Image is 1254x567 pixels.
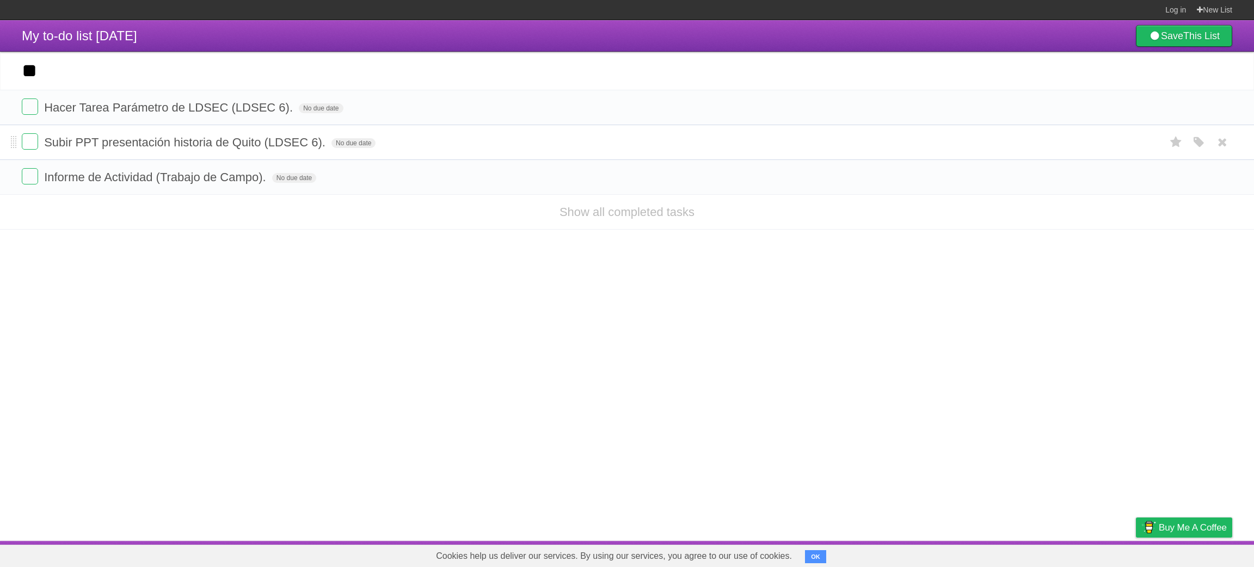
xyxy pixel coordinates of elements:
[560,205,694,219] a: Show all completed tasks
[44,135,328,149] span: Subir PPT presentación historia de Quito (LDSEC 6).
[425,545,803,567] span: Cookies help us deliver our services. By using our services, you agree to our use of cookies.
[44,170,269,184] span: Informe de Actividad (Trabajo de Campo).
[1183,30,1220,41] b: This List
[272,173,316,183] span: No due date
[1136,25,1232,47] a: SaveThis List
[22,168,38,184] label: Done
[44,101,296,114] span: Hacer Tarea Parámetro de LDSEC (LDSEC 6).
[1141,518,1156,537] img: Buy me a coffee
[1027,544,1071,564] a: Developers
[299,103,343,113] span: No due date
[805,550,826,563] button: OK
[1166,133,1187,151] label: Star task
[22,28,137,43] span: My to-do list [DATE]
[1122,544,1150,564] a: Privacy
[22,133,38,150] label: Done
[1159,518,1227,537] span: Buy me a coffee
[1136,517,1232,538] a: Buy me a coffee
[991,544,1014,564] a: About
[1085,544,1109,564] a: Terms
[1164,544,1232,564] a: Suggest a feature
[331,138,376,148] span: No due date
[22,98,38,115] label: Done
